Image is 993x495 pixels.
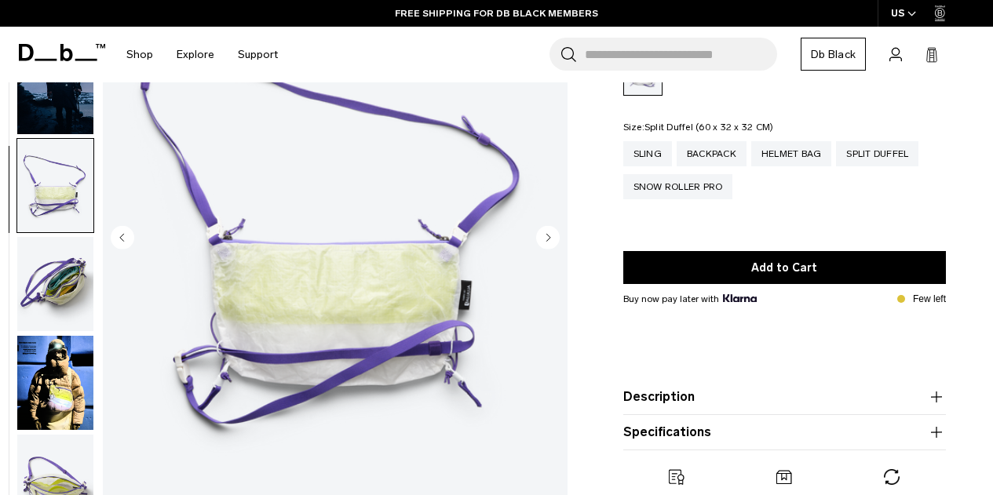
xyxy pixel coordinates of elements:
img: Weigh_Lighter_Sling_10L_3.png [17,237,93,331]
a: Sling [623,141,672,166]
button: Weigh_Lighter_Sling_10L_Lifestyle.png [16,39,94,135]
a: FREE SHIPPING FOR DB BLACK MEMBERS [395,6,598,20]
nav: Main Navigation [115,27,290,82]
a: Explore [177,27,214,82]
span: Split Duffel (60 x 32 x 32 CM) [644,122,774,133]
a: Split Duffel [836,141,918,166]
button: Add to Cart [623,251,946,284]
img: Weigh_Lighter_Sling_10L_2.png [17,139,93,233]
img: Weigh Lighter Sling 10L Aurora [17,336,93,430]
img: {"height" => 20, "alt" => "Klarna"} [723,294,757,302]
button: Description [623,388,946,406]
button: Previous slide [111,225,134,252]
button: Weigh_Lighter_Sling_10L_2.png [16,138,94,234]
button: Specifications [623,423,946,442]
legend: Size: [623,122,774,132]
button: Weigh_Lighter_Sling_10L_3.png [16,236,94,332]
p: Few left [913,292,946,306]
span: Buy now pay later with [623,292,757,306]
a: Shop [126,27,153,82]
a: Helmet Bag [751,141,832,166]
a: Support [238,27,278,82]
button: Next slide [536,225,560,252]
img: Weigh_Lighter_Sling_10L_Lifestyle.png [17,40,93,134]
button: Weigh Lighter Sling 10L Aurora [16,335,94,431]
a: Backpack [677,141,747,166]
a: Snow Roller Pro [623,174,733,199]
a: Db Black [801,38,866,71]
